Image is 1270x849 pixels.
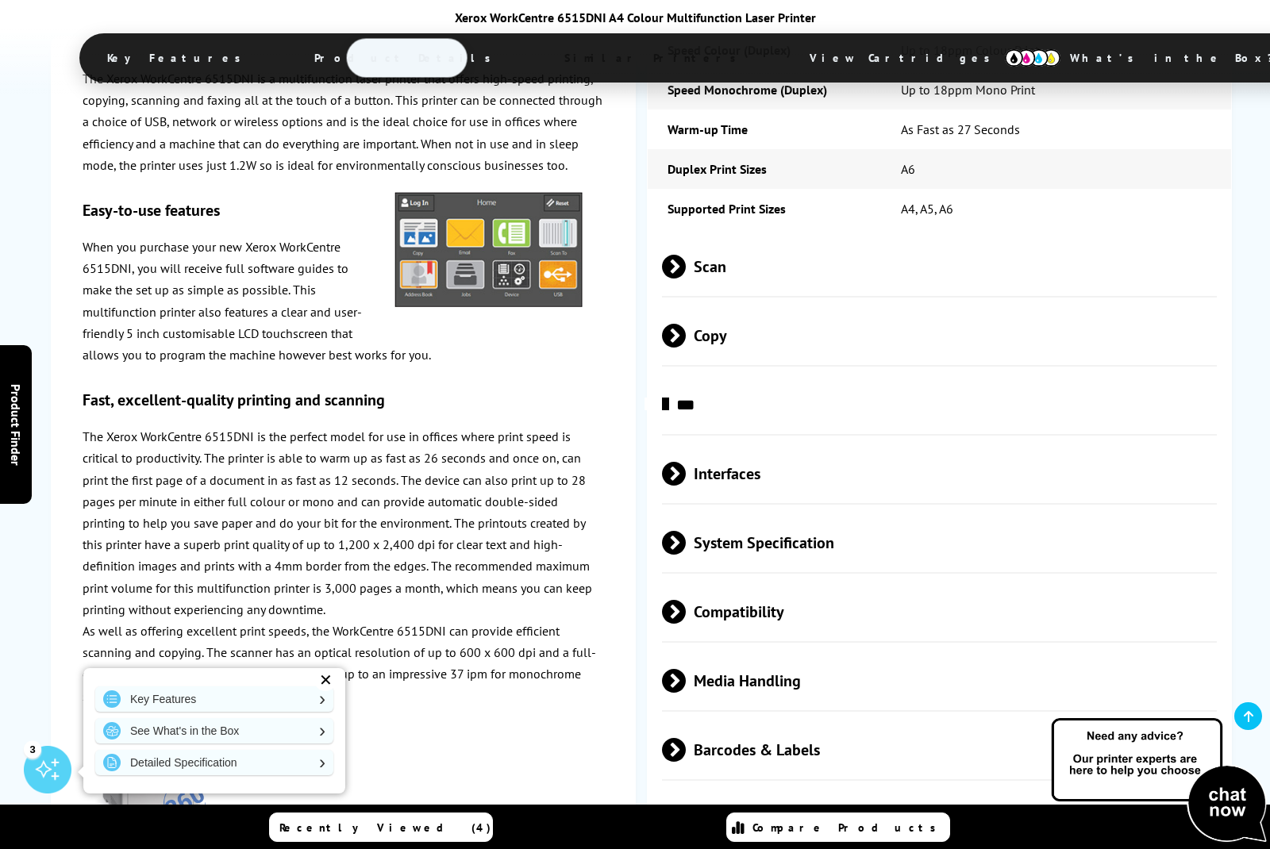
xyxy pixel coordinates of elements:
td: A4, A5, A6 [881,189,1231,229]
div: Xerox WorkCentre 6515DNI A4 Colour Multifunction Laser Printer [79,10,1191,25]
img: Open Live Chat window [1048,716,1270,846]
span: System Specification [662,513,1216,572]
a: Compare Products [726,813,950,842]
p: The Xerox WorkCentre 6515DNI is the perfect model for use in offices where print speed is critica... [83,426,604,620]
h3: Fast, excellent-quality printing and scanning [83,390,604,410]
td: Warm-up Time [648,109,881,149]
p: When you purchase your new Xerox WorkCentre 6515DNI, you will receive full software guides to mak... [83,236,604,366]
span: View Cartridges [786,37,1029,79]
img: Xerox-6515-Interface-250.jpg [394,192,583,307]
td: A6 [881,149,1231,189]
a: Recently Viewed (4) [269,813,493,842]
a: Key Features [95,686,333,712]
div: 3 [24,740,41,758]
span: Scan [662,236,1216,296]
span: Recently Viewed (4) [279,820,491,835]
p: The Xerox WorkCentre 6515DNI is a multifunction laser printer that offers high-speed printing, co... [83,68,604,176]
span: Compatibility [662,582,1216,641]
span: Copy [662,305,1216,365]
p: As well as offering excellent print speeds, the WorkCentre 6515DNI can provide efficient scanning... [83,620,604,707]
span: Barcodes & Labels [662,720,1216,779]
a: See What's in the Box [95,718,333,743]
span: Duty Cycle [662,789,1216,848]
div: ✕ [314,669,337,691]
span: Similar Printers [541,39,768,77]
span: Product Finder [8,384,24,466]
span: Compare Products [752,820,945,835]
td: As Fast as 27 Seconds [881,109,1231,149]
td: Duplex Print Sizes [648,149,881,189]
span: Product Details [291,39,523,77]
span: Key Features [83,39,273,77]
span: Media Handling [662,651,1216,710]
a: Detailed Specification [95,750,333,775]
td: Supported Print Sizes [648,189,881,229]
h3: Easy-to-use features [83,200,604,221]
span: Interfaces [662,444,1216,503]
img: cmyk-icon.svg [1005,49,1060,67]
